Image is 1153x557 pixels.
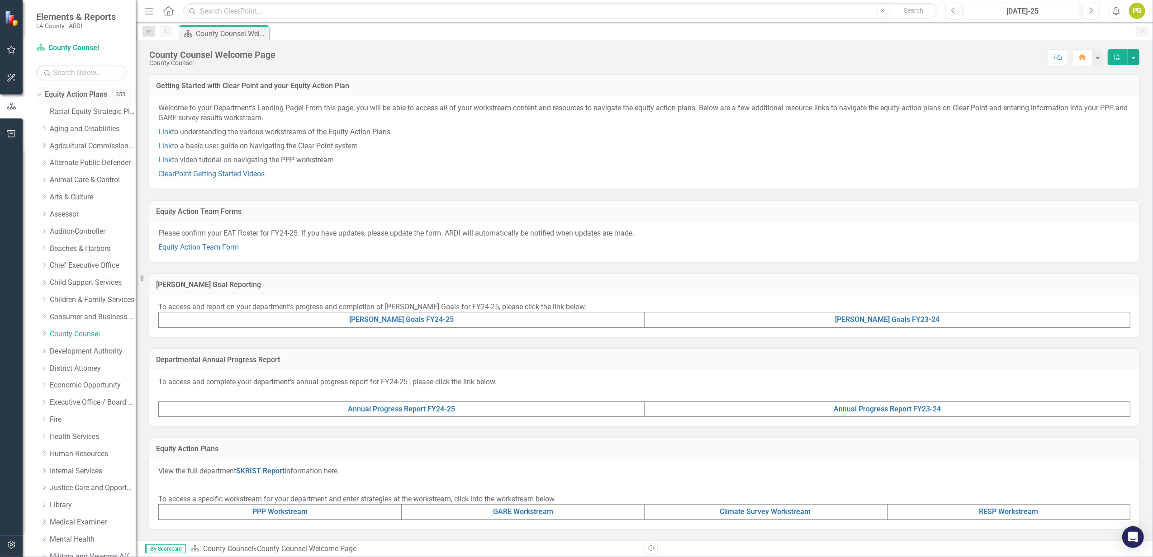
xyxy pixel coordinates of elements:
[36,65,127,80] input: Search Below...
[156,445,1133,453] h3: Equity Action Plans
[835,315,939,324] a: [PERSON_NAME] Goals FY23-24
[36,22,116,29] small: LA County - ARDI
[158,170,265,178] a: ClearPoint Getting Started Videos
[50,346,136,357] a: Development Authority
[50,227,136,237] a: Auditor-Controller
[36,11,116,22] span: Elements & Reports
[50,175,136,185] a: Animal Care & Control
[50,363,136,374] a: District Attorney
[158,153,1130,167] p: to video tutorial on navigating the PPP workstream
[158,156,172,164] a: Link
[1122,526,1144,548] div: Open Intercom Messenger
[50,466,136,477] a: Internal Services
[50,397,136,408] a: Executive Office / Board of Supervisors
[834,405,941,413] a: Annual Progress Report FY23-24
[50,534,136,545] a: Mental Health
[257,544,356,553] div: County Counsel Welcome Page
[252,507,308,516] a: PPP Workstream
[149,50,275,60] div: County Counsel Welcome Page
[50,329,136,340] a: County Counsel
[156,82,1133,90] h3: Getting Started with Clear Point and your Equity Action Plan
[158,139,1130,153] p: to a basic user guide on Navigating the Clear Point system
[158,103,1130,126] p: Welcome to your Department's Landing Page! From this page, you will be able to access all of your...
[112,91,129,99] div: 355
[891,5,936,17] button: Search
[348,405,455,413] a: Annual Progress Report FY24-25
[50,312,136,322] a: Consumer and Business Affairs
[196,28,267,39] div: County Counsel Welcome Page
[50,192,136,203] a: Arts & Culture
[50,500,136,510] a: Library
[156,281,1133,289] h3: [PERSON_NAME] Goal Reporting
[50,107,136,117] a: Racial Equity Strategic Plan
[158,302,1130,312] p: To access and report on your department's progress and completion of [PERSON_NAME] Goals for FY24...
[145,544,186,553] span: By Scorecard
[50,449,136,459] a: Human Resources
[149,60,275,66] div: County Counsel
[50,380,136,391] a: Economic Opportunity
[158,466,1130,478] p: View the full department information here.
[1129,3,1145,19] button: PG
[158,125,1130,139] p: to understanding the various workstreams of the Equity Action Plans
[156,208,1133,216] h3: Equity Action Team Forms
[50,124,136,134] a: Aging and Disabilities
[50,209,136,220] a: Assessor
[50,432,136,442] a: Health Services
[45,90,107,100] a: Equity Action Plans
[349,315,454,324] a: [PERSON_NAME] Goals FY24-25
[50,517,136,528] a: Medical Examiner
[50,415,136,425] a: Fire
[158,142,172,150] a: Link
[36,43,127,53] a: County Counsel
[158,243,239,251] a: Equity Action Team Form
[979,507,1039,516] a: RESP Workstream
[50,483,136,493] a: Justice Care and Opportunity
[158,127,172,136] a: Link
[158,492,1130,505] p: To access a specific workstream for your department and enter strategies at the workstream, click...
[50,244,136,254] a: Beaches & Harbors
[236,467,285,475] a: SKRIST Report
[158,377,1130,389] p: To access and complete your department's annual progress report for FY24-25 , please click the li...
[50,141,136,151] a: Agricultural Commissioner/ Weights & Measures
[5,10,20,26] img: ClearPoint Strategy
[50,295,136,305] a: Children & Family Services
[50,260,136,271] a: Chief Executive Office
[50,158,136,168] a: Alternate Public Defender
[493,507,553,516] a: GARE Workstream
[968,6,1077,17] div: [DATE]-25
[190,544,638,554] div: »
[50,278,136,288] a: Child Support Services
[183,3,939,19] input: Search ClearPoint...
[156,356,1133,364] h3: Departmental Annual Progress Report
[965,3,1080,19] button: [DATE]-25
[904,7,924,14] span: Search
[158,228,1130,241] p: Please confirm your EAT Roster for FY24-25. If you have updates, please update the form. ARDI wil...
[720,507,811,516] a: Climate Survey Workstream
[203,544,253,553] a: County Counsel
